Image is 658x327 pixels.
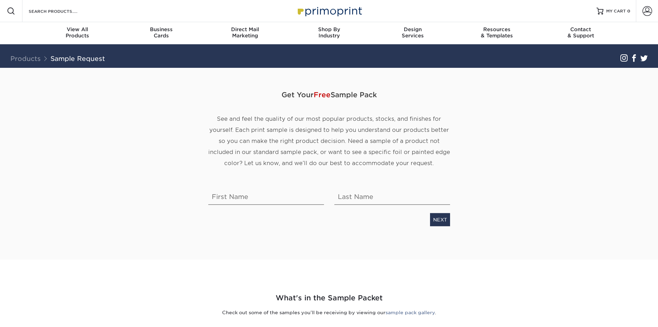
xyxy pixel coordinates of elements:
a: sample pack gallery [385,310,435,315]
input: SEARCH PRODUCTS..... [28,7,95,15]
span: Resources [455,26,539,33]
div: Marketing [203,26,287,39]
a: Shop ByIndustry [287,22,371,44]
span: Design [371,26,455,33]
p: Check out some of the samples you’ll be receiving by viewing our . [127,309,531,316]
img: Primoprint [295,3,364,18]
span: Shop By [287,26,371,33]
div: Cards [119,26,203,39]
div: Industry [287,26,371,39]
span: Get Your Sample Pack [208,84,450,105]
a: Products [10,55,41,62]
a: NEXT [430,213,450,226]
h2: What's in the Sample Packet [127,293,531,303]
span: See and feel the quality of our most popular products, stocks, and finishes for yourself. Each pr... [208,116,450,166]
a: DesignServices [371,22,455,44]
div: Products [36,26,120,39]
span: Business [119,26,203,33]
a: Sample Request [50,55,105,62]
div: Services [371,26,455,39]
div: & Templates [455,26,539,39]
span: MY CART [606,8,626,14]
span: Direct Mail [203,26,287,33]
span: Free [314,91,331,99]
a: Resources& Templates [455,22,539,44]
span: View All [36,26,120,33]
a: BusinessCards [119,22,203,44]
a: Direct MailMarketing [203,22,287,44]
span: 0 [627,9,630,13]
a: View AllProducts [36,22,120,44]
a: Contact& Support [539,22,623,44]
div: & Support [539,26,623,39]
span: Contact [539,26,623,33]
